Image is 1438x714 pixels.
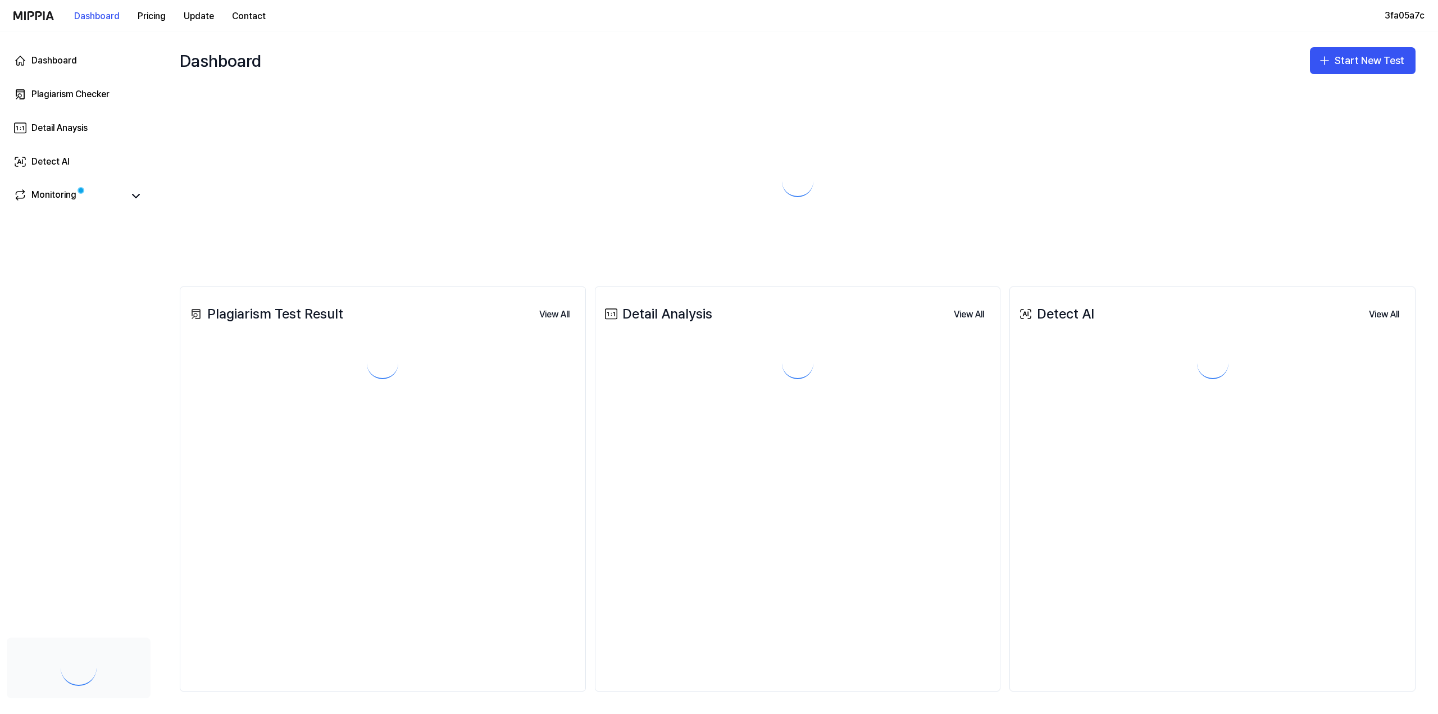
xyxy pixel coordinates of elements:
img: logo [13,11,54,20]
button: Update [175,5,223,28]
a: View All [1360,302,1408,326]
div: Detail Analysis [602,303,712,325]
div: Plagiarism Test Result [187,303,343,325]
div: Detect AI [1017,303,1094,325]
a: Detail Anaysis [7,115,151,142]
div: Monitoring [31,188,76,204]
button: Dashboard [65,5,129,28]
div: Detail Anaysis [31,121,88,135]
button: 3fa05a7c [1385,9,1425,22]
a: View All [530,302,579,326]
button: Start New Test [1310,47,1416,74]
a: Detect AI [7,148,151,175]
a: View All [945,302,993,326]
a: Update [175,1,223,31]
button: View All [1360,303,1408,326]
button: Contact [223,5,275,28]
a: Monitoring [13,188,124,204]
button: Pricing [129,5,175,28]
a: Dashboard [7,47,151,74]
button: View All [945,303,993,326]
a: Plagiarism Checker [7,81,151,108]
button: View All [530,303,579,326]
div: Plagiarism Checker [31,88,110,101]
div: Detect AI [31,155,70,169]
div: Dashboard [180,43,261,79]
div: Dashboard [31,54,77,67]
